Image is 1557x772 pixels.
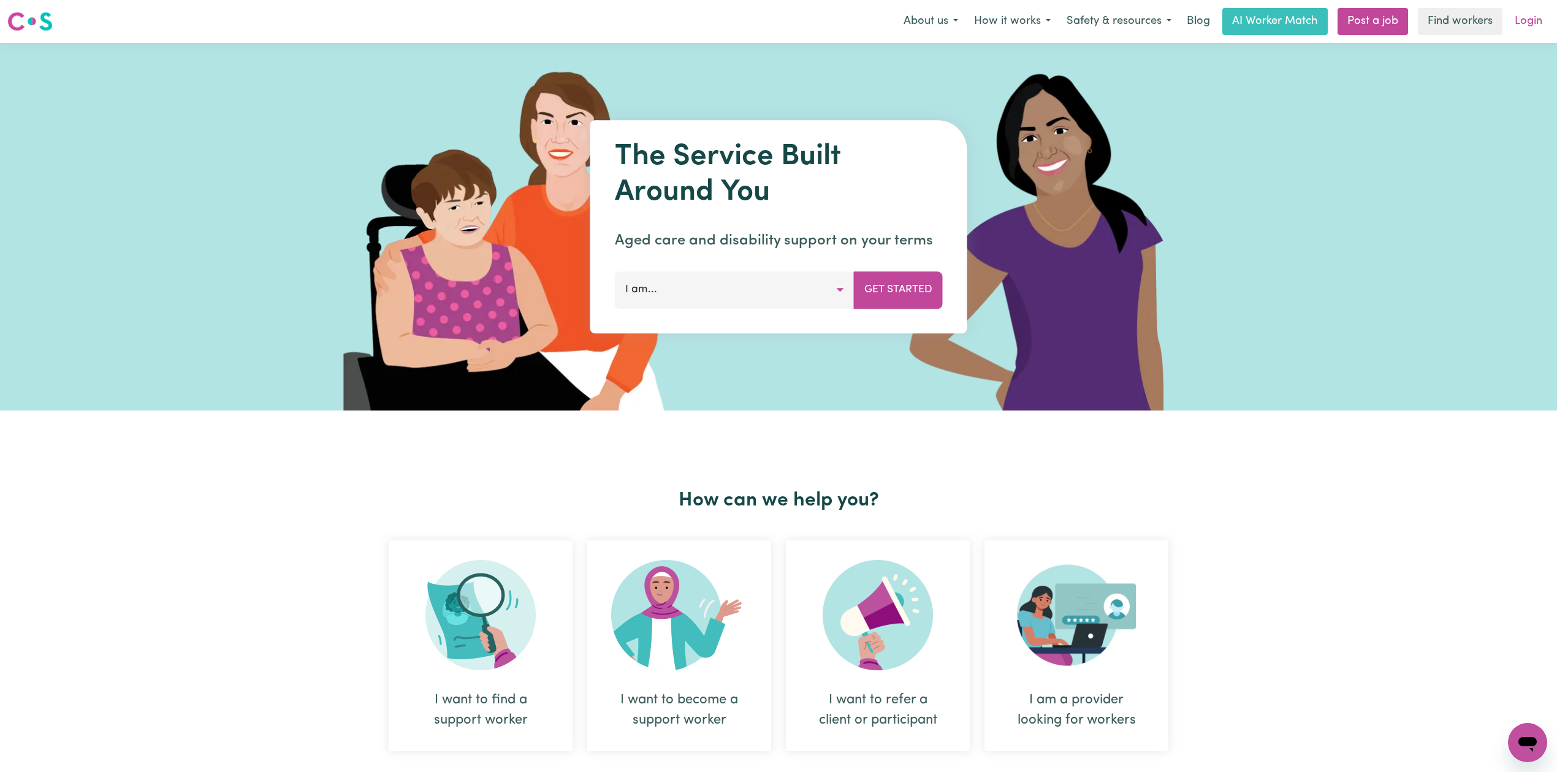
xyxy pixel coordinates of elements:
[966,9,1059,34] button: How it works
[823,560,933,670] img: Refer
[1508,723,1547,762] iframe: Button to launch messaging window
[389,540,573,751] div: I want to find a support worker
[617,690,742,730] div: I want to become a support worker
[7,10,53,32] img: Careseekers logo
[425,560,536,670] img: Search
[1059,9,1179,34] button: Safety & resources
[381,489,1176,512] h2: How can we help you?
[615,230,943,252] p: Aged care and disability support on your terms
[418,690,543,730] div: I want to find a support worker
[1014,690,1139,730] div: I am a provider looking for workers
[611,560,747,670] img: Become Worker
[896,9,966,34] button: About us
[1418,8,1502,35] a: Find workers
[786,540,970,751] div: I want to refer a client or participant
[854,271,943,308] button: Get Started
[1507,8,1550,35] a: Login
[1222,8,1328,35] a: AI Worker Match
[615,271,855,308] button: I am...
[587,540,771,751] div: I want to become a support worker
[984,540,1168,751] div: I am a provider looking for workers
[1338,8,1408,35] a: Post a job
[815,690,940,730] div: I want to refer a client or participant
[7,7,53,36] a: Careseekers logo
[1179,8,1217,35] a: Blog
[1017,560,1136,670] img: Provider
[615,140,943,210] h1: The Service Built Around You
